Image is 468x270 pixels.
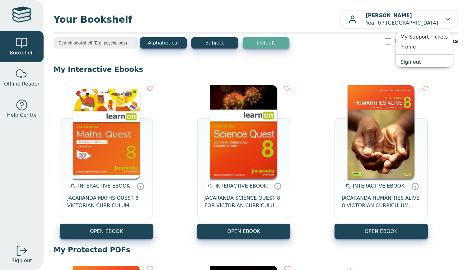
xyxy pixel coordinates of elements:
a: Interactive eBooks are accessed online via the publisher’s portal. They contain interactive resou... [137,182,144,190]
span: INTERACTIVE EBOOK [215,183,267,189]
a: Interactive eBooks are accessed online via the publisher’s portal. They contain interactive resou... [274,182,281,190]
label: Show Expired Ebooks [394,37,458,45]
a: Profile [395,42,453,52]
span: JACARANDA SCIENCE QUEST 8 FOR VICTORIAN CURRICULUM LEARNON 2E EBOOK [204,194,283,209]
ul: [PERSON_NAME]Year 0 / [GEOGRAPHIC_DATA] [395,32,453,67]
button: OPEN EBOOK [60,224,153,239]
span: Sign out [12,257,32,264]
button: [PERSON_NAME]Year 0 / [GEOGRAPHIC_DATA] [340,10,458,29]
img: c004558a-e884-43ec-b87a-da9408141e80.jpg [73,85,140,179]
span: Bookshelf [10,49,34,57]
span: Your Bookshelf [54,12,340,26]
span: JACARANDA MATHS QUEST 8 VICTORIAN CURRICULUM LEARNON EBOOK 3E [67,194,146,209]
span: Help Centre [7,111,36,119]
img: interactive.svg [344,183,351,190]
button: Alphabetical [140,37,187,49]
span: INTERACTIVE EBOOK [353,183,405,189]
a: Sign out [395,57,453,67]
img: bee2d5d4-7b91-e911-a97e-0272d098c78b.jpg [348,85,414,179]
span: Offline Reader [4,80,40,88]
button: OPEN EBOOK [335,224,428,239]
img: interactive.svg [69,183,77,190]
button: Subject [191,37,238,49]
img: interactive.svg [206,183,214,190]
p: My Protected PDFs [54,245,458,254]
button: OPEN EBOOK [197,224,290,239]
button: Default [243,37,289,49]
input: Search bookshelf (E.g: psychology) [54,37,138,49]
b: [PERSON_NAME] [366,12,412,18]
p: Year 0 / [GEOGRAPHIC_DATA] [366,12,438,27]
img: fffb2005-5288-ea11-a992-0272d098c78b.png [210,85,277,179]
p: My Interactive Ebooks [54,65,458,74]
a: My Support Tickets [395,32,453,42]
a: Interactive eBooks are accessed online via the publisher’s portal. They contain interactive resou... [411,182,419,190]
span: INTERACTIVE EBOOK [78,183,130,189]
span: JACARANDA HUMANITIES ALIVE 8 VICTORIAN CURRICULUM LEARNON EBOOK 2E [342,194,420,209]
